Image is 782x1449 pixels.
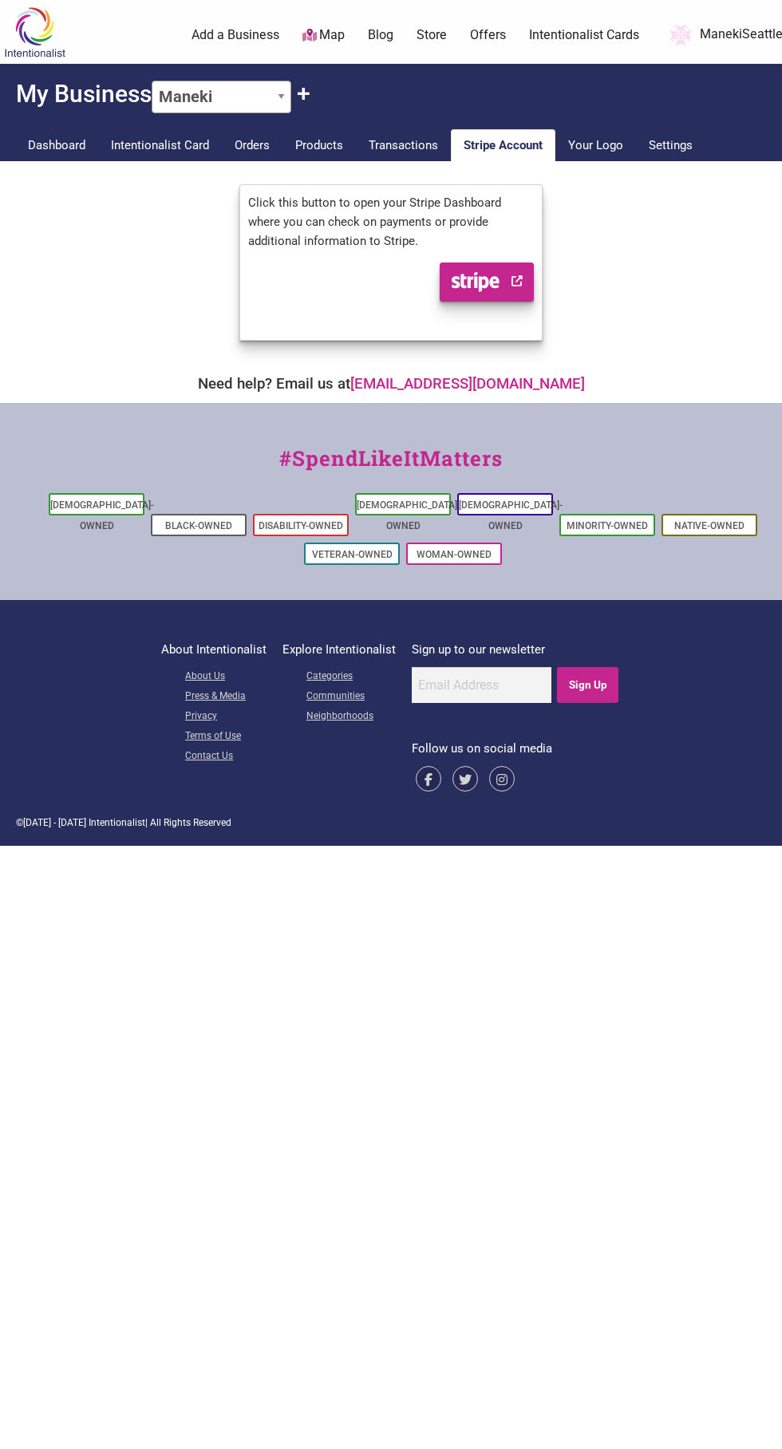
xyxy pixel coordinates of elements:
a: Privacy [185,707,267,727]
a: About Us [185,667,267,687]
p: About Intentionalist [161,640,267,659]
div: Need help? Email us at [8,373,774,395]
a: [DEMOGRAPHIC_DATA]-Owned [50,499,154,531]
p: Sign up to our newsletter [412,640,621,659]
a: Dashboard [15,129,98,162]
span: acct_1HAonEABtOjICEfe [248,315,380,330]
input: Email Address [412,667,551,703]
a: Terms of Use [185,727,267,747]
a: Press & Media [185,687,267,707]
a: [DEMOGRAPHIC_DATA]-Owned [357,499,460,531]
a: Veteran-Owned [312,549,393,560]
a: Settings [636,129,705,162]
a: Offers [470,26,506,44]
a: Store [417,26,447,44]
a: Categories [306,667,396,687]
a: Transactions [356,129,451,162]
p: Click this button to open your Stripe Dashboard where you can check on payments or provide additi... [248,193,534,251]
p: Follow us on social media [412,739,621,758]
a: Black-Owned [165,520,232,531]
a: Contact Us [185,747,267,767]
a: Orders [222,129,282,162]
a: Stripe Account [451,129,555,162]
a: Blog [368,26,393,44]
a: Intentionalist Cards [529,26,639,44]
p: Explore Intentionalist [282,640,396,659]
a: Disability-Owned [259,520,343,531]
input: Sign Up [557,667,618,703]
a: Your Logo [555,129,636,162]
a: Intentionalist Card [98,129,222,162]
a: [DEMOGRAPHIC_DATA]-Owned [459,499,563,531]
a: Map [302,26,346,45]
a: Products [282,129,356,162]
a: Communities [306,687,396,707]
button: Claim Another [297,80,310,109]
a: Add a Business [192,26,279,44]
a: Woman-Owned [417,549,492,560]
a: [EMAIL_ADDRESS][DOMAIN_NAME] [350,375,585,393]
span: [DATE] - [DATE] [23,817,86,828]
span: Intentionalist [89,817,145,828]
a: Neighborhoods [306,707,396,727]
div: © | All Rights Reserved [16,815,766,830]
a: Native-Owned [674,520,744,531]
a: Minority-Owned [567,520,648,531]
